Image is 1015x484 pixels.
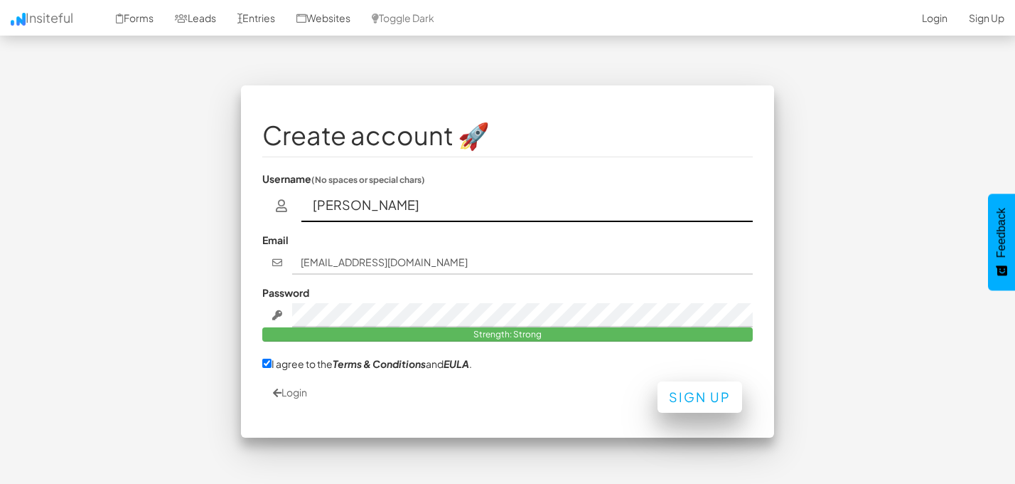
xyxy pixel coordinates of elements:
span: Feedback [995,208,1008,258]
a: Terms & Conditions [333,357,426,370]
button: Feedback - Show survey [988,194,1015,290]
small: (No spaces or special chars) [311,174,425,185]
label: Password [262,285,309,300]
input: I agree to theTerms & ConditionsandEULA. [262,359,272,368]
button: Sign Up [657,382,742,413]
img: icon.png [11,13,26,26]
input: username [301,189,753,222]
h1: Create account 🚀 [262,121,753,149]
div: Strength: Strong [262,327,753,342]
label: Username [262,172,425,186]
a: EULA [444,357,469,370]
label: I agree to the and . [262,356,472,371]
input: john@doe.com [292,251,753,275]
label: Email [262,233,289,247]
a: Login [273,386,307,399]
